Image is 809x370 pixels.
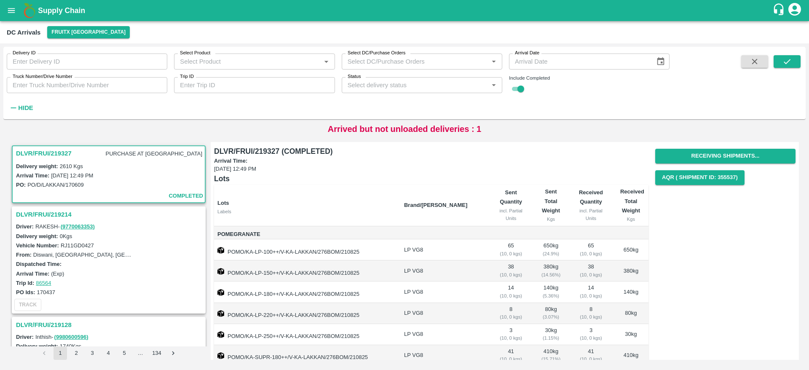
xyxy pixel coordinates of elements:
div: ( 10, 0 kgs) [575,292,607,300]
td: POMO/KA-LP-150++/V-KA-LAKKAN/276BOM/210825 [214,260,397,282]
div: incl. Partial Units [575,207,607,223]
b: Received Quantity [579,189,603,205]
td: 3 [488,324,533,345]
input: Select delivery status [344,80,486,91]
a: 86564 [36,280,51,286]
td: POMO/KA-SUPR-180++/V-KA-LAKKAN/276BOM/210825 [214,345,397,366]
button: Select DC [47,26,130,38]
label: Truck Number/Drive Number [13,73,72,80]
div: DC Arrivals [7,27,40,38]
td: 380 kg [533,260,568,282]
label: Diswani, [GEOGRAPHIC_DATA], [GEOGRAPHIC_DATA] , [GEOGRAPHIC_DATA] [33,251,234,258]
input: Enter Trip ID [174,77,335,93]
div: ( 10, 0 kgs) [575,250,607,257]
div: ( 10, 0 kgs) [495,313,527,321]
td: 38 [568,260,613,282]
div: Kgs [620,215,642,223]
td: POMO/KA-LP-220++/V-KA-LAKKAN/276BOM/210825 [214,303,397,324]
img: box [217,247,224,254]
label: Driver: [16,223,34,230]
b: Sent Total Weight [542,188,560,214]
label: Status [348,73,361,80]
td: LP VG8 [397,282,488,303]
label: Select Product [180,50,210,56]
div: ( 14.56 %) [540,271,562,279]
input: Enter Truck Number/Drive Number [7,77,167,93]
a: Supply Chain [38,5,772,16]
label: Vehicle Number: [16,242,59,249]
div: ( 15.71 %) [540,355,562,363]
td: LP VG8 [397,345,488,366]
td: LP VG8 [397,260,488,282]
input: Select DC/Purchase Orders [344,56,475,67]
td: LP VG8 [397,303,488,324]
td: 30 kg [613,324,648,345]
label: Select DC/Purchase Orders [348,50,405,56]
td: 410 kg [533,345,568,366]
label: Dispatched Time: [16,261,62,267]
label: Delivery weight: [16,233,58,239]
span: [DATE] 12:49 PM [214,165,648,173]
div: ( 10, 0 kgs) [495,334,527,342]
td: 14 [488,282,533,303]
label: PO/D/LAKKAN/170609 [27,182,84,188]
img: logo [21,2,38,19]
button: Open [488,80,499,91]
label: From: [16,252,32,258]
div: … [134,349,147,357]
label: Driver: [16,334,34,340]
label: 170437 [37,289,55,295]
label: 2610 Kgs [60,163,83,169]
label: Delivery ID [13,50,35,56]
p: Arrived but not unloaded deliveries : 1 [328,123,482,135]
label: PO Ids: [16,289,35,295]
span: Inthish - [35,334,89,340]
h3: DLVR/FRUI/219327 [16,148,72,159]
label: Delivery weight: [16,163,58,169]
b: Supply Chain [38,6,85,15]
img: box [217,310,224,317]
div: account of current user [787,2,802,19]
button: open drawer [2,1,21,20]
button: page 1 [54,346,67,360]
label: 1740 Kgs [60,343,81,349]
td: 41 [568,345,613,366]
b: Received Total Weight [620,188,644,214]
button: Go to page 3 [86,346,99,360]
label: Arrival Time: [214,157,647,165]
td: 8 [488,303,533,324]
a: (9980600596) [54,334,88,340]
h6: Lots [214,173,648,185]
td: POMO/KA-LP-250++/V-KA-LAKKAN/276BOM/210825 [214,324,397,345]
td: LP VG8 [397,239,488,260]
label: Delivery weight: [16,343,58,349]
div: ( 10, 0 kgs) [495,271,527,279]
b: Sent Quantity [500,189,522,205]
td: 140 kg [533,282,568,303]
td: 380 kg [613,260,648,282]
td: 41 [488,345,533,366]
button: Go to page 2 [70,346,83,360]
td: POMO/KA-LP-180++/V-KA-LAKKAN/276BOM/210825 [214,282,397,303]
label: Trip ID [180,73,194,80]
h6: DLVR/FRUI/219327 (COMPLETED) [214,145,648,157]
input: Arrival Date [509,54,649,70]
td: 65 [488,239,533,260]
a: (9770063353) [61,223,95,230]
nav: pagination navigation [36,346,181,360]
strong: Hide [18,105,33,111]
label: Arrival Time: [16,172,49,179]
td: LP VG8 [397,324,488,345]
label: Arrival Date [515,50,539,56]
button: Go to page 4 [102,346,115,360]
td: 30 kg [533,324,568,345]
div: ( 10, 0 kgs) [575,271,607,279]
div: ( 5.36 %) [540,292,562,300]
td: 140 kg [613,282,648,303]
label: (Exp) [51,271,64,277]
label: [DATE] 12:49 PM [51,172,93,179]
button: Choose date [653,54,669,70]
div: ( 10, 0 kgs) [495,292,527,300]
b: Lots [217,200,229,206]
td: 14 [568,282,613,303]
